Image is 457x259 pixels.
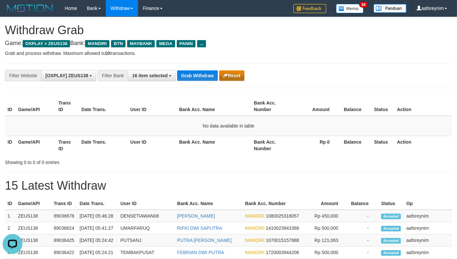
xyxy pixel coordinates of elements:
[23,40,70,47] span: OXPLAY > ZEUS138
[5,210,15,222] td: 1
[5,116,452,136] td: No data available in table
[381,250,401,256] span: Accepted
[128,70,176,81] button: 16 item selected
[404,247,452,259] td: aafsreynim
[404,234,452,247] td: aafsreynim
[348,198,379,210] th: Balance
[98,70,128,81] div: Filter Bank
[251,97,292,116] th: Bank Acc. Number
[251,136,292,154] th: Bank Acc. Number
[177,70,217,81] button: Grab Withdraw
[339,136,371,154] th: Balance
[5,198,15,210] th: ID
[77,198,118,210] th: Date Trans.
[51,234,77,247] td: 89036425
[128,136,177,154] th: User ID
[404,198,452,210] th: Op
[266,225,299,231] span: Copy 1410023943368 to clipboard
[266,250,299,255] span: Copy 1720003944206 to clipboard
[41,70,96,81] button: [OXPLAY] ZEUS138
[118,247,175,259] td: TEMBAKPUSAT
[371,136,394,154] th: Status
[5,3,55,13] img: MOTION_logo.png
[118,198,175,210] th: User ID
[15,234,51,247] td: ZEUS138
[174,198,242,210] th: Bank Acc. Name
[348,234,379,247] td: -
[394,136,452,154] th: Action
[15,136,56,154] th: Game/API
[374,4,406,13] img: panduan.png
[404,222,452,234] td: aafsreynim
[177,238,232,243] a: PUTRA [PERSON_NAME]
[127,40,155,47] span: MAYBANK
[5,70,41,81] div: Filter Website
[242,198,306,210] th: Bank Acc. Number
[15,222,51,234] td: ZEUS138
[15,97,56,116] th: Game/API
[5,24,452,37] h1: Withdraw Grab
[381,214,401,219] span: Accepted
[5,179,452,192] h1: 15 Latest Withdraw
[245,250,264,255] span: MANDIRI
[197,40,206,47] span: ...
[51,198,77,210] th: Trans ID
[118,210,175,222] td: DENSETIAWAN08
[245,238,264,243] span: MANDIRI
[219,70,244,81] button: Reset
[292,136,340,154] th: Rp 0
[378,198,404,210] th: Status
[177,225,222,231] a: RIFKI DWI SAPUTRA
[56,97,79,116] th: Trans ID
[266,213,299,219] span: Copy 1080025318057 to clipboard
[79,136,128,154] th: Date Trans.
[45,73,88,78] span: [OXPLAY] ZEUS138
[51,247,77,259] td: 89036422
[292,97,340,116] th: Amount
[176,97,251,116] th: Bank Acc. Name
[5,50,452,57] p: Grab and process withdraw. Maximum allowed is transactions.
[5,222,15,234] td: 2
[306,234,348,247] td: Rp 121,063
[15,210,51,222] td: ZEUS138
[85,40,109,47] span: MANDIRI
[5,97,15,116] th: ID
[394,97,452,116] th: Action
[348,222,379,234] td: -
[77,234,118,247] td: [DATE] 05:24:42
[306,247,348,259] td: Rp 500,000
[118,222,175,234] td: UMARFARUQ
[177,213,215,219] a: [PERSON_NAME]
[111,40,126,47] span: BTN
[177,250,224,255] a: FEBRIAN DWI PUTRA
[245,213,264,219] span: MANDIRI
[245,225,264,231] span: MANDIRI
[79,97,128,116] th: Date Trans.
[3,3,22,22] button: Open LiveChat chat widget
[306,222,348,234] td: Rp 500,000
[5,136,15,154] th: ID
[381,238,401,244] span: Accepted
[177,40,195,47] span: PANIN
[51,222,77,234] td: 89036624
[104,51,110,56] strong: 10
[56,136,79,154] th: Trans ID
[15,247,51,259] td: ZEUS138
[371,97,394,116] th: Status
[404,210,452,222] td: aafsreynim
[348,210,379,222] td: -
[118,234,175,247] td: PUTSANJ
[359,2,368,8] span: 34
[5,40,452,47] h4: Game: Bank:
[293,4,326,13] img: Feedback.jpg
[336,4,364,13] img: Button%20Memo.svg
[339,97,371,116] th: Balance
[176,136,251,154] th: Bank Acc. Name
[51,210,77,222] td: 89036678
[156,40,175,47] span: MEGA
[5,156,186,166] div: Showing 0 to 0 of 0 entries
[77,222,118,234] td: [DATE] 05:41:27
[77,247,118,259] td: [DATE] 05:24:21
[132,73,168,78] span: 16 item selected
[348,247,379,259] td: -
